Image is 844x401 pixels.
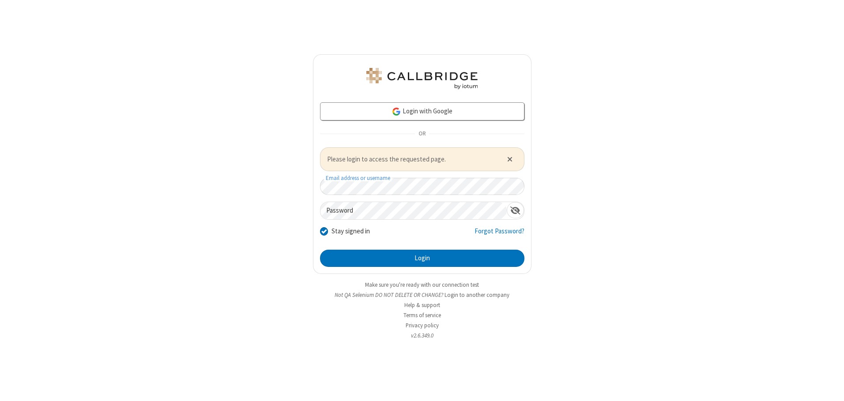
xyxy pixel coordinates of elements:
a: Privacy policy [406,322,439,329]
li: v2.6.349.0 [313,331,531,340]
a: Help & support [404,301,440,309]
input: Password [320,202,507,219]
button: Login to another company [445,291,509,299]
img: QA Selenium DO NOT DELETE OR CHANGE [365,68,479,89]
input: Email address or username [320,178,524,195]
a: Login with Google [320,102,524,120]
span: Please login to access the requested page. [327,154,496,165]
a: Terms of service [403,311,441,319]
a: Make sure you're ready with our connection test [365,281,479,289]
li: Not QA Selenium DO NOT DELETE OR CHANGE? [313,291,531,299]
button: Close alert [502,153,517,166]
label: Stay signed in [332,226,370,236]
img: google-icon.png [392,107,401,116]
button: Login [320,250,524,267]
div: Show password [507,202,524,218]
span: OR [415,127,429,140]
a: Forgot Password? [475,226,524,243]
